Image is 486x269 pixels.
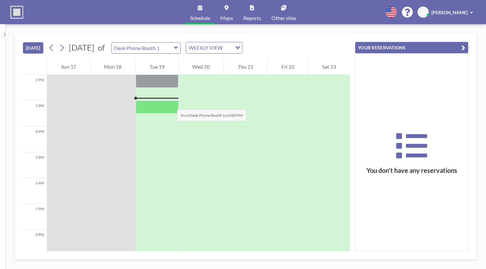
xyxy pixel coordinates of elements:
[268,59,308,75] div: Fri 22
[190,113,225,118] b: Desk Phone Booth 1
[179,59,224,75] div: Wed 20
[90,59,136,75] div: Mon 18
[228,113,243,118] b: 3:00 PM
[23,75,47,101] div: 2 PM
[177,109,246,121] span: Book at
[23,204,47,230] div: 7 PM
[187,44,224,52] span: WEEKLY VIEW
[308,59,350,75] div: Sat 23
[23,101,47,126] div: 3 PM
[10,6,23,19] img: organization-logo
[225,44,231,52] input: Search for option
[23,42,43,54] button: [DATE]
[23,178,47,204] div: 6 PM
[431,10,468,15] span: [PERSON_NAME]
[224,59,267,75] div: Thu 21
[243,15,261,21] span: Reports
[420,9,426,15] span: ER
[186,42,242,53] div: Search for option
[69,43,94,52] span: [DATE]
[23,152,47,178] div: 5 PM
[190,15,210,21] span: Schedule
[355,42,468,53] button: YOUR RESERVATIONS
[136,59,178,75] div: Tue 19
[98,43,105,53] span: of
[355,166,468,174] h3: You don’t have any reservations
[23,126,47,152] div: 4 PM
[220,15,233,21] span: Maps
[47,59,90,75] div: Sun 17
[271,15,296,21] span: Other sites
[112,43,174,53] input: Desk Phone Booth 1
[23,230,47,255] div: 8 PM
